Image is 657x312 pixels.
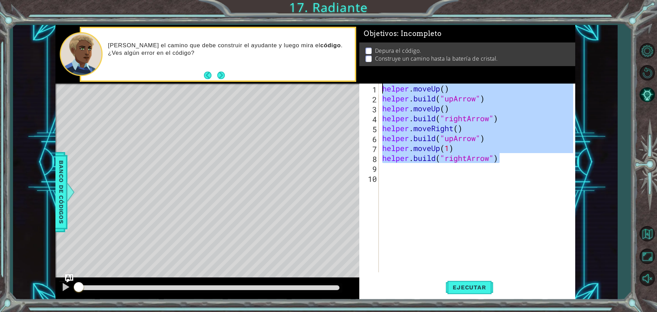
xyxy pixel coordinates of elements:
[217,72,225,79] button: Next
[320,42,341,49] strong: código
[364,29,442,38] span: Objetivos
[446,276,493,298] button: Shift+Enter: Ejecutar el código.
[361,124,379,134] div: 5
[446,284,493,291] span: Ejecutar
[637,224,657,244] button: Volver al mapa
[361,114,379,124] div: 4
[361,164,379,174] div: 9
[637,41,657,61] button: Opciones de nivel
[55,84,372,285] div: Level Map
[361,85,379,95] div: 1
[361,144,379,154] div: 7
[56,157,67,227] span: Banco de códigos
[637,269,657,288] button: Sonido encendido
[637,63,657,83] button: Reiniciar nivel
[397,29,441,38] span: : Incompleto
[204,72,217,79] button: Back
[59,281,73,295] button: Ctrl + P: Pause
[361,154,379,164] div: 8
[108,42,350,57] p: [PERSON_NAME] el camino que debe construir el ayudante y luego mira el . ¿Ves algún error en el c...
[637,247,657,266] button: Maximizar navegador
[637,223,657,246] a: Volver al mapa
[637,85,657,104] button: Pista IA
[375,55,498,62] p: Construye un camino hasta la batería de cristal.
[361,134,379,144] div: 6
[361,95,379,104] div: 2
[361,104,379,114] div: 3
[361,174,379,184] div: 10
[375,47,421,54] p: Depura el código.
[65,274,73,283] button: Ask AI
